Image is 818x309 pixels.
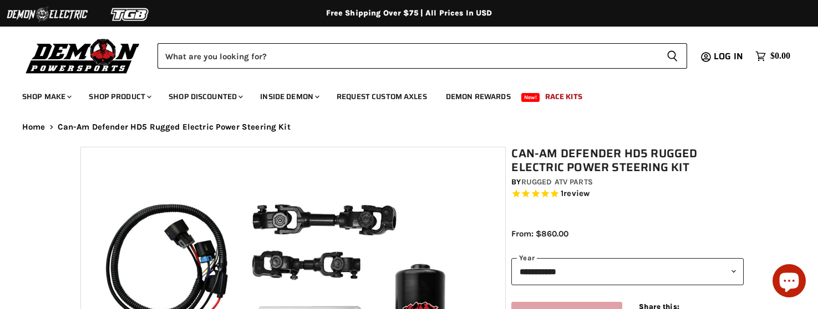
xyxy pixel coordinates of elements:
[770,51,790,61] span: $0.00
[328,85,435,108] a: Request Custom Axles
[438,85,519,108] a: Demon Rewards
[750,48,796,64] a: $0.00
[709,51,750,61] a: Log in
[22,36,144,75] img: Demon Powersports
[14,85,78,108] a: Shop Make
[160,85,250,108] a: Shop Discounted
[157,43,658,69] input: Search
[537,85,591,108] a: Race Kits
[658,43,687,69] button: Search
[14,81,787,108] ul: Main menu
[511,229,568,239] span: From: $860.00
[89,4,172,25] img: TGB Logo 2
[511,188,744,200] span: Rated 5.0 out of 5 stars 1 reviews
[769,264,809,300] inbox-online-store-chat: Shopify online store chat
[80,85,158,108] a: Shop Product
[22,122,45,132] a: Home
[561,189,590,199] span: 1 reviews
[58,122,291,132] span: Can-Am Defender HD5 Rugged Electric Power Steering Kit
[511,147,744,174] h1: Can-Am Defender HD5 Rugged Electric Power Steering Kit
[563,189,590,199] span: review
[521,177,593,187] a: Rugged ATV Parts
[6,4,89,25] img: Demon Electric Logo 2
[157,43,687,69] form: Product
[511,258,744,285] select: year
[714,49,743,63] span: Log in
[252,85,326,108] a: Inside Demon
[511,176,744,188] div: by
[521,93,540,102] span: New!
